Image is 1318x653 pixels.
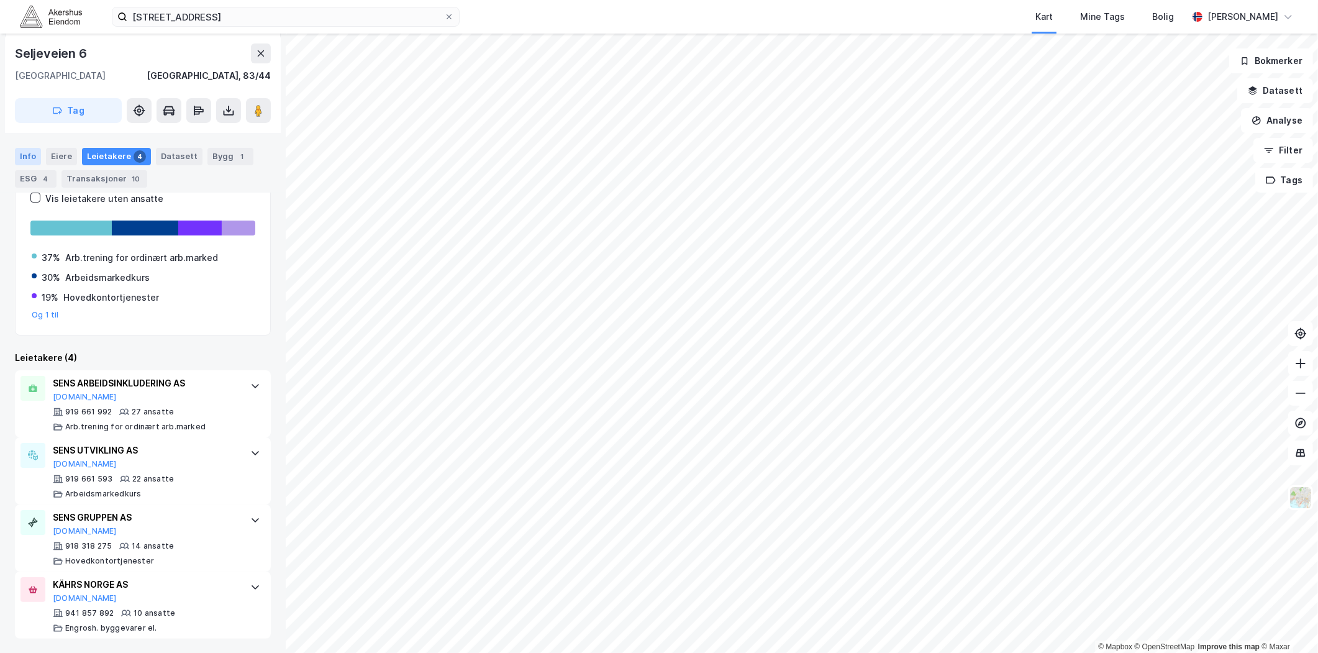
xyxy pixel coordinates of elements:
div: 10 [129,173,142,185]
input: Søk på adresse, matrikkel, gårdeiere, leietakere eller personer [127,7,444,26]
div: Datasett [156,148,202,165]
div: 919 661 593 [65,474,112,484]
a: OpenStreetMap [1135,642,1195,651]
div: 10 ansatte [134,608,175,618]
div: Engrosh. byggevarer el. [65,623,157,633]
div: SENS UTVIKLING AS [53,443,238,458]
div: Leietakere [82,148,151,165]
button: Tags [1255,168,1313,193]
div: SENS ARBEIDSINKLUDERING AS [53,376,238,391]
button: Filter [1253,138,1313,163]
div: 27 ansatte [132,407,174,417]
div: 22 ansatte [132,474,174,484]
div: [GEOGRAPHIC_DATA], 83/44 [147,68,271,83]
button: [DOMAIN_NAME] [53,593,117,603]
img: akershus-eiendom-logo.9091f326c980b4bce74ccdd9f866810c.svg [20,6,82,27]
div: Kontrollprogram for chat [1256,593,1318,653]
button: [DOMAIN_NAME] [53,459,117,469]
div: Arb.trening for ordinært arb.marked [65,250,218,265]
button: Og 1 til [32,310,59,320]
button: [DOMAIN_NAME] [53,392,117,402]
div: KÄHRS NORGE AS [53,577,238,592]
button: Tag [15,98,122,123]
div: 19% [42,290,58,305]
a: Improve this map [1198,642,1260,651]
div: Vis leietakere uten ansatte [45,191,163,206]
div: Arbeidsmarkedkurs [65,270,150,285]
div: 4 [39,173,52,185]
div: 30% [42,270,60,285]
div: Arbeidsmarkedkurs [65,489,141,499]
div: Mine Tags [1080,9,1125,24]
iframe: Chat Widget [1256,593,1318,653]
div: SENS GRUPPEN AS [53,510,238,525]
div: 919 661 992 [65,407,112,417]
button: [DOMAIN_NAME] [53,526,117,536]
div: Arb.trening for ordinært arb.marked [65,422,206,432]
div: 1 [236,150,248,163]
div: Leietakere (4) [15,350,271,365]
div: 14 ansatte [132,541,174,551]
div: Transaksjoner [61,170,147,188]
div: 37% [42,250,60,265]
div: Info [15,148,41,165]
div: Seljeveien 6 [15,43,89,63]
div: ESG [15,170,57,188]
div: [GEOGRAPHIC_DATA] [15,68,106,83]
div: 918 318 275 [65,541,112,551]
div: Hovedkontortjenester [65,556,154,566]
div: Bolig [1152,9,1174,24]
a: Mapbox [1098,642,1132,651]
button: Analyse [1241,108,1313,133]
div: [PERSON_NAME] [1207,9,1278,24]
div: Kart [1035,9,1053,24]
button: Bokmerker [1229,48,1313,73]
img: Z [1289,486,1312,509]
button: Datasett [1237,78,1313,103]
div: Hovedkontortjenester [63,290,159,305]
div: Eiere [46,148,77,165]
div: 4 [134,150,146,163]
div: 941 857 892 [65,608,114,618]
div: Bygg [207,148,253,165]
